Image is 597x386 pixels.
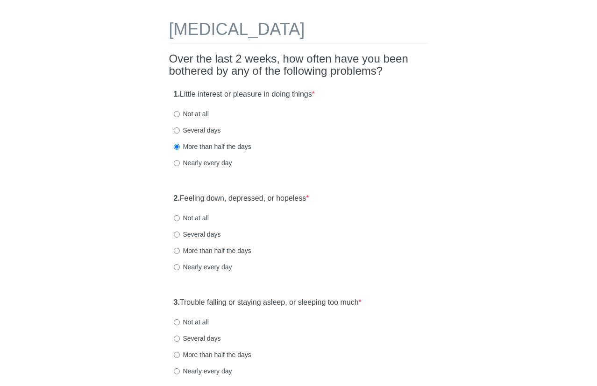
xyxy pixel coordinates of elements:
input: More than half the days [174,248,180,254]
input: More than half the days [174,144,180,150]
label: Not at all [174,317,209,327]
label: Several days [174,334,221,343]
input: Nearly every day [174,264,180,270]
label: Trouble falling or staying asleep, or sleeping too much [174,297,362,308]
input: Nearly every day [174,368,180,374]
h1: [MEDICAL_DATA] [169,20,428,43]
input: Several days [174,127,180,133]
label: Little interest or pleasure in doing things [174,89,315,100]
h2: Over the last 2 weeks, how often have you been bothered by any of the following problems? [169,53,428,77]
label: Feeling down, depressed, or hopeless [174,193,309,204]
label: Nearly every day [174,158,232,168]
label: Several days [174,126,221,135]
label: More than half the days [174,142,251,151]
label: Nearly every day [174,262,232,272]
input: Not at all [174,319,180,325]
input: Nearly every day [174,160,180,166]
label: More than half the days [174,246,251,255]
label: Nearly every day [174,366,232,376]
strong: 3. [174,298,180,306]
label: Not at all [174,213,209,223]
input: Not at all [174,215,180,221]
input: Not at all [174,111,180,117]
input: More than half the days [174,352,180,358]
input: Several days [174,336,180,342]
input: Several days [174,232,180,238]
label: Several days [174,230,221,239]
strong: 1. [174,90,180,98]
label: More than half the days [174,350,251,359]
label: Not at all [174,109,209,119]
strong: 2. [174,194,180,202]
